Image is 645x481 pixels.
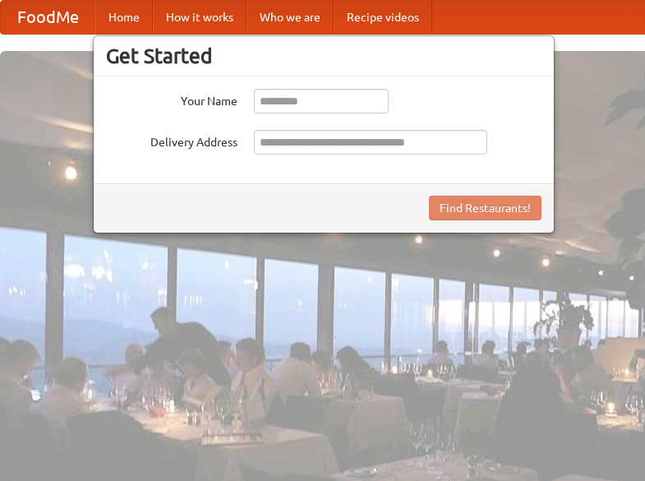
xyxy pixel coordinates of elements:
[429,196,541,220] button: Find Restaurants!
[1,1,95,34] a: FoodMe
[106,130,237,150] label: Delivery Address
[246,1,334,34] a: Who we are
[95,1,153,34] a: Home
[106,44,541,68] h3: Get Started
[106,89,237,109] label: Your Name
[153,1,246,34] a: How it works
[334,1,432,34] a: Recipe videos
